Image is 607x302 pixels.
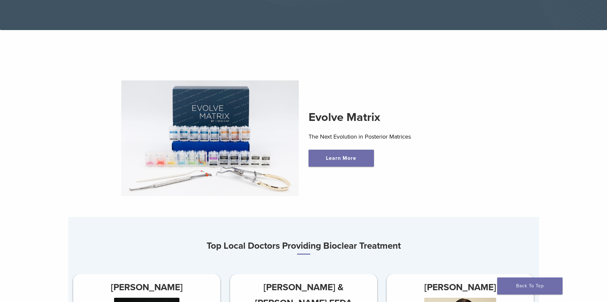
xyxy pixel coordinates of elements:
img: Evolve Matrix [121,80,299,196]
a: Learn More [309,150,374,167]
h3: Top Local Doctors Providing Bioclear Treatment [68,238,539,255]
h2: Evolve Matrix [309,109,486,125]
h3: [PERSON_NAME] [73,279,220,295]
h3: [PERSON_NAME] [387,279,534,295]
a: Back To Top [497,277,563,294]
p: The Next Evolution in Posterior Matrices [309,132,486,142]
